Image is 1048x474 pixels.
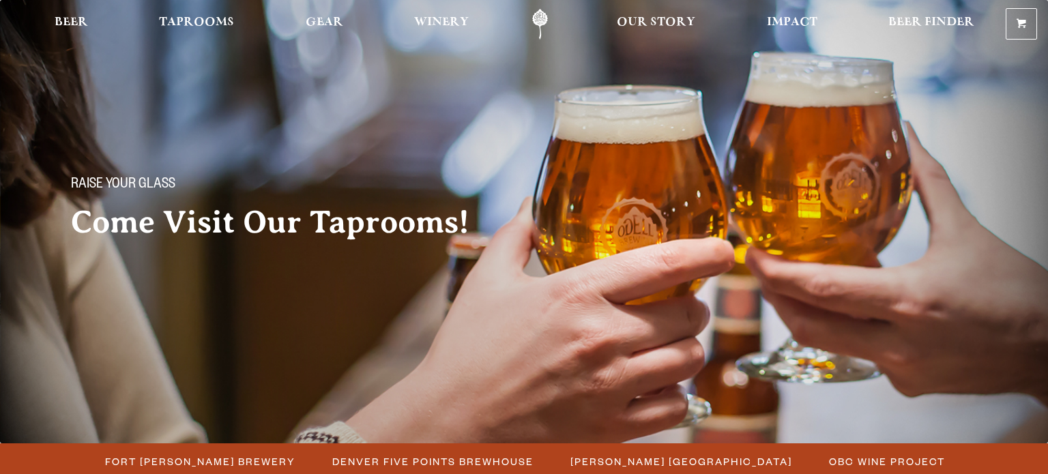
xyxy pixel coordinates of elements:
[297,9,352,40] a: Gear
[821,451,952,471] a: OBC Wine Project
[105,451,295,471] span: Fort [PERSON_NAME] Brewery
[150,9,243,40] a: Taprooms
[879,9,983,40] a: Beer Finder
[405,9,478,40] a: Winery
[608,9,704,40] a: Our Story
[617,17,695,28] span: Our Story
[71,205,497,239] h2: Come Visit Our Taprooms!
[46,9,97,40] a: Beer
[514,9,566,40] a: Odell Home
[55,17,88,28] span: Beer
[562,451,799,471] a: [PERSON_NAME] [GEOGRAPHIC_DATA]
[97,451,302,471] a: Fort [PERSON_NAME] Brewery
[159,17,234,28] span: Taprooms
[414,17,469,28] span: Winery
[829,451,945,471] span: OBC Wine Project
[306,17,343,28] span: Gear
[767,17,817,28] span: Impact
[758,9,826,40] a: Impact
[324,451,540,471] a: Denver Five Points Brewhouse
[570,451,792,471] span: [PERSON_NAME] [GEOGRAPHIC_DATA]
[888,17,974,28] span: Beer Finder
[332,451,534,471] span: Denver Five Points Brewhouse
[71,177,175,194] span: Raise your glass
